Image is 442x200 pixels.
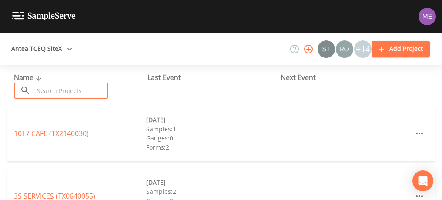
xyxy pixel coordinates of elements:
[318,40,335,58] img: c0670e89e469b6405363224a5fca805c
[14,129,89,138] a: 1017 CAFE (TX2140030)
[14,73,44,82] span: Name
[412,170,433,191] div: Open Intercom Messenger
[147,72,281,83] div: Last Event
[146,115,278,124] div: [DATE]
[372,41,430,57] button: Add Project
[146,124,278,133] div: Samples: 1
[419,8,436,25] img: d4d65db7c401dd99d63b7ad86343d265
[354,40,372,58] div: +14
[146,143,278,152] div: Forms: 2
[8,41,76,57] button: Antea TCEQ SiteX
[317,40,335,58] div: Stan Porter
[146,133,278,143] div: Gauges: 0
[34,83,108,99] input: Search Projects
[146,187,278,196] div: Samples: 2
[146,178,278,187] div: [DATE]
[281,72,414,83] div: Next Event
[12,12,76,20] img: logo
[335,40,354,58] div: Rodolfo Ramirez
[336,40,353,58] img: 7e5c62b91fde3b9fc00588adc1700c9a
